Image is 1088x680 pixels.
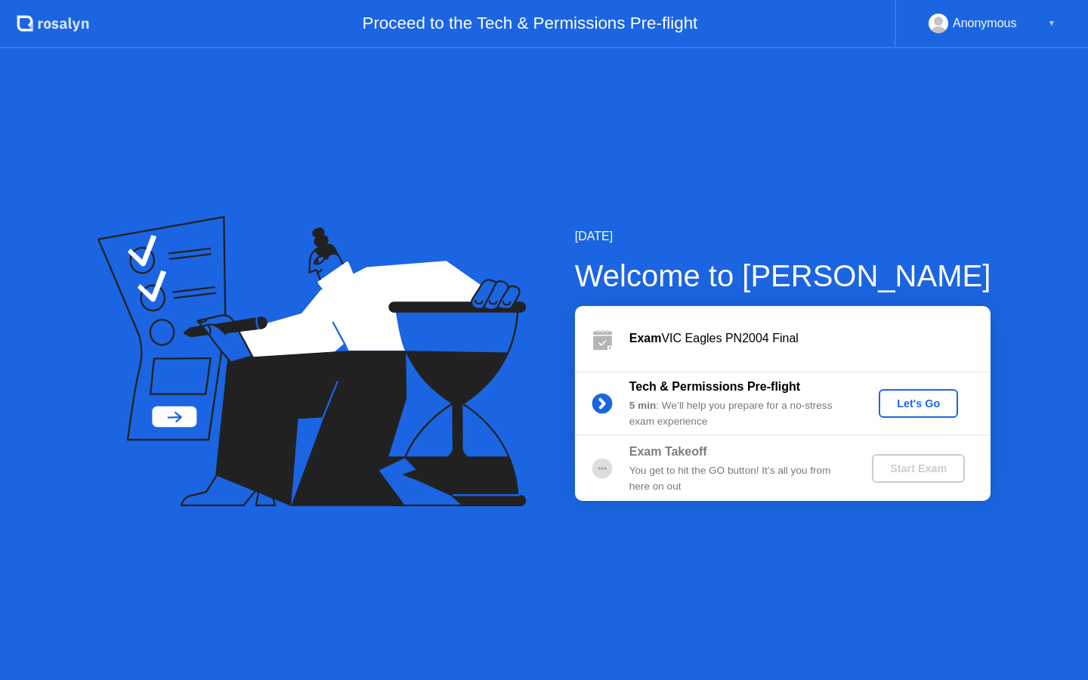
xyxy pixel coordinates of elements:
div: : We’ll help you prepare for a no-stress exam experience [629,398,847,429]
b: 5 min [629,400,657,411]
div: Start Exam [878,462,959,474]
b: Tech & Permissions Pre-flight [629,380,800,393]
div: [DATE] [575,227,991,246]
div: ▼ [1048,14,1056,33]
div: Let's Go [885,397,952,410]
div: Welcome to [PERSON_NAME] [575,253,991,298]
b: Exam Takeoff [629,445,707,458]
div: VIC Eagles PN2004 Final [629,329,991,348]
button: Start Exam [872,454,965,483]
div: Anonymous [953,14,1017,33]
b: Exam [629,332,662,345]
div: You get to hit the GO button! It’s all you from here on out [629,463,847,494]
button: Let's Go [879,389,958,418]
